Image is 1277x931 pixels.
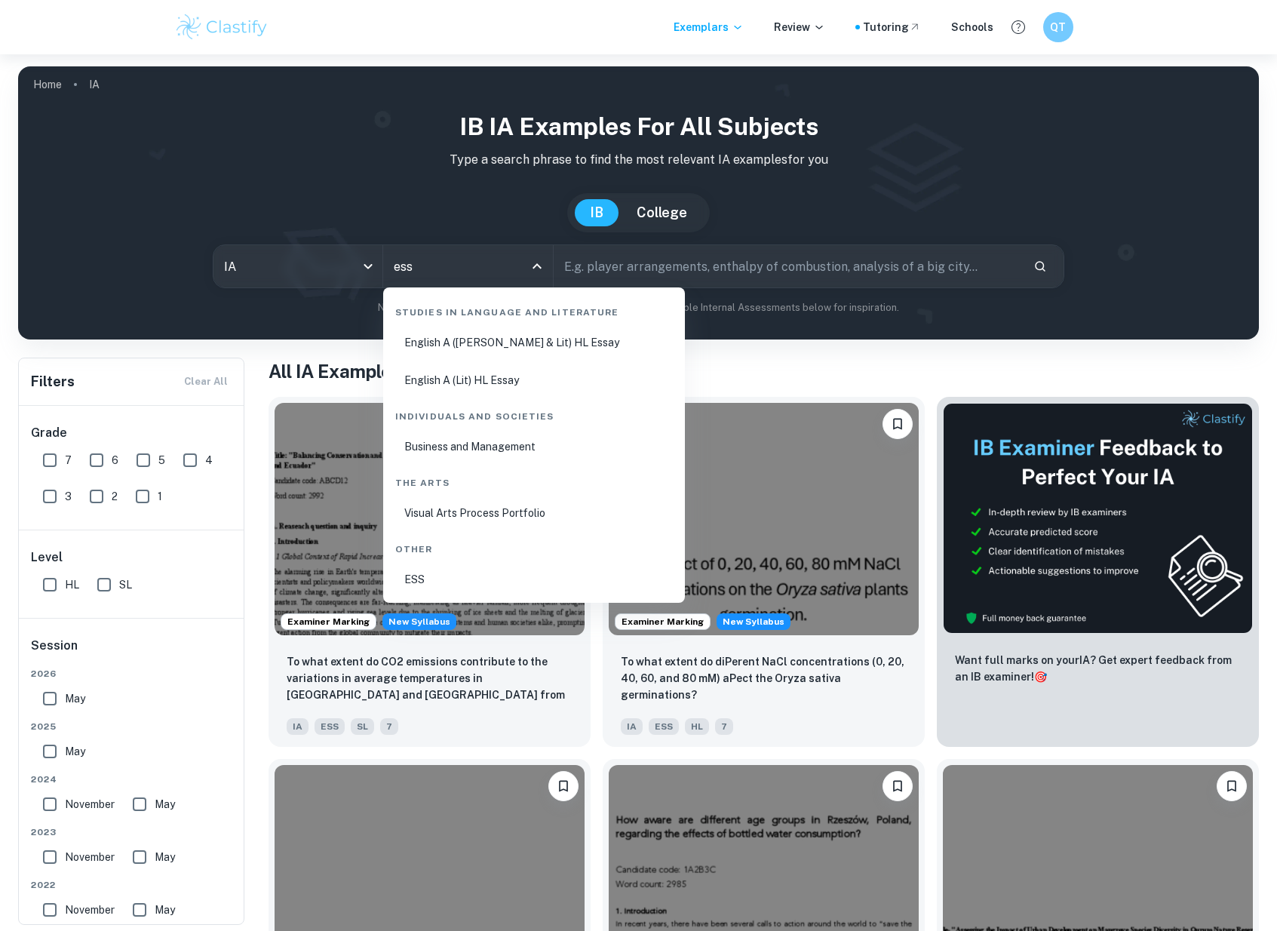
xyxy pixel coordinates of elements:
span: 6 [112,452,118,469]
span: 7 [65,452,72,469]
span: HL [685,718,709,735]
button: Bookmark [1217,771,1247,801]
span: November [65,902,115,918]
span: 7 [715,718,733,735]
span: 2024 [31,773,233,786]
a: Examiner MarkingStarting from the May 2026 session, the ESS IA requirements have changed. We crea... [269,397,591,747]
h6: Filters [31,371,75,392]
span: SL [351,718,374,735]
span: May [65,690,85,707]
span: 2025 [31,720,233,733]
span: 1 [158,488,162,505]
a: Schools [951,19,993,35]
span: 5 [158,452,165,469]
img: profile cover [18,66,1259,340]
img: Thumbnail [943,403,1253,634]
span: HL [65,576,79,593]
span: 🎯 [1034,671,1047,683]
span: Examiner Marking [615,615,710,628]
button: QT [1043,12,1073,42]
div: Individuals and Societies [389,398,679,429]
h6: Level [31,548,233,567]
button: IB [575,199,619,226]
p: To what extent do CO2 emissions contribute to the variations in average temperatures in Indonesia... [287,653,573,705]
span: May [155,849,175,865]
span: November [65,849,115,865]
span: 2022 [31,878,233,892]
span: IA [621,718,643,735]
li: English A (Lit) HL Essay [389,363,679,398]
button: Bookmark [883,771,913,801]
span: 4 [205,452,213,469]
img: ESS IA example thumbnail: To what extent do CO2 emissions contribu [275,403,585,635]
span: ESS [315,718,345,735]
span: SL [119,576,132,593]
p: Exemplars [674,19,744,35]
img: Clastify logo [174,12,270,42]
p: Want full marks on your IA ? Get expert feedback from an IB examiner! [955,652,1241,685]
h6: Grade [31,424,233,442]
div: Studies in Language and Literature [389,293,679,325]
button: Bookmark [548,771,579,801]
div: Starting from the May 2026 session, the ESS IA requirements have changed. We created this exempla... [717,613,790,630]
span: 3 [65,488,72,505]
a: ThumbnailWant full marks on yourIA? Get expert feedback from an IB examiner! [937,397,1259,747]
span: 7 [380,718,398,735]
img: ESS IA example thumbnail: To what extent do diPerent NaCl concentr [609,403,919,635]
li: Visual Arts Process Portfolio [389,496,679,530]
p: IA [89,76,100,93]
span: 2023 [31,825,233,839]
span: November [65,796,115,813]
li: English A ([PERSON_NAME] & Lit) HL Essay [389,325,679,360]
h6: QT [1049,19,1067,35]
li: Business and Management [389,429,679,464]
span: May [155,902,175,918]
a: Tutoring [863,19,921,35]
div: Other [389,530,679,562]
a: Home [33,74,62,95]
span: New Syllabus [717,613,790,630]
span: ESS [649,718,679,735]
p: To what extent do diPerent NaCl concentrations (0, 20, 40, 60, and 80 mM) aPect the Oryza sativa ... [621,653,907,703]
p: Not sure what to search for? You can always look through our example Internal Assessments below f... [30,300,1247,315]
div: The Arts [389,464,679,496]
span: New Syllabus [382,613,456,630]
span: May [65,743,85,760]
p: Review [774,19,825,35]
div: IA [213,245,382,287]
span: May [155,796,175,813]
input: E.g. player arrangements, enthalpy of combustion, analysis of a big city... [554,245,1021,287]
button: Search [1027,253,1053,279]
a: Examiner MarkingStarting from the May 2026 session, the ESS IA requirements have changed. We crea... [603,397,925,747]
button: Close [526,256,548,277]
span: IA [287,718,309,735]
button: Help and Feedback [1005,14,1031,40]
p: Type a search phrase to find the most relevant IA examples for you [30,151,1247,169]
span: 2026 [31,667,233,681]
button: College [622,199,702,226]
li: ESS [389,562,679,597]
h6: Session [31,637,233,667]
h1: IB IA examples for all subjects [30,109,1247,145]
span: Examiner Marking [281,615,376,628]
span: 2 [112,488,118,505]
h1: All IA Examples [269,358,1259,385]
div: Starting from the May 2026 session, the ESS IA requirements have changed. We created this exempla... [382,613,456,630]
button: Bookmark [883,409,913,439]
